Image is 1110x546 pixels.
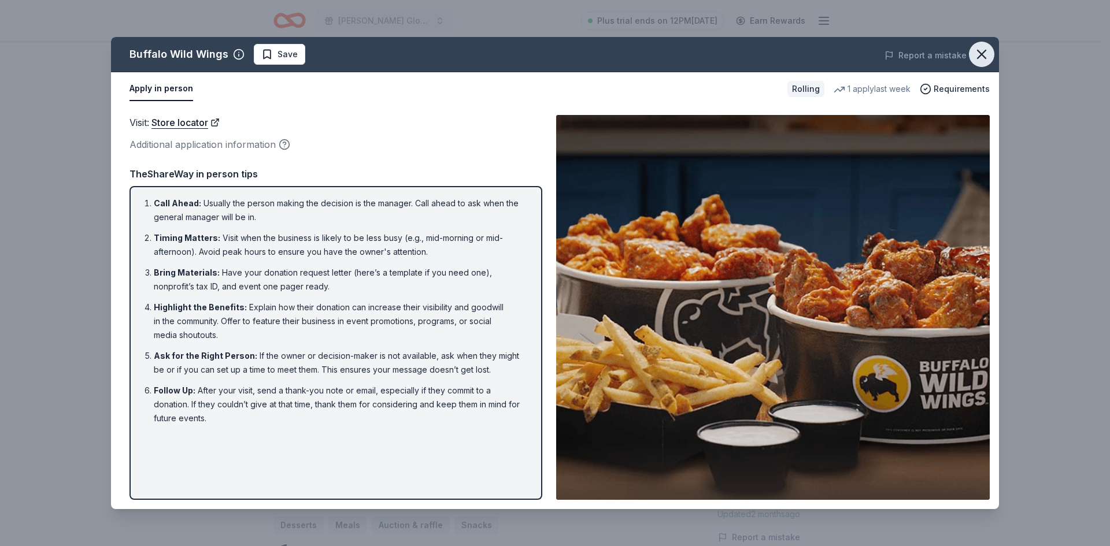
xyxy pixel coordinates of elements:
[154,266,525,294] li: Have your donation request letter (here’s a template if you need one), nonprofit’s tax ID, and ev...
[254,44,305,65] button: Save
[151,115,220,130] a: Store locator
[154,302,247,312] span: Highlight the Benefits :
[129,77,193,101] button: Apply in person
[154,351,257,361] span: Ask for the Right Person :
[154,231,525,259] li: Visit when the business is likely to be less busy (e.g., mid-morning or mid-afternoon). Avoid pea...
[129,137,542,152] div: Additional application information
[129,115,542,130] div: Visit :
[129,45,228,64] div: Buffalo Wild Wings
[154,384,525,425] li: After your visit, send a thank-you note or email, especially if they commit to a donation. If the...
[556,115,990,500] img: Image for Buffalo Wild Wings
[920,82,990,96] button: Requirements
[129,166,542,181] div: TheShareWay in person tips
[885,49,967,62] button: Report a mistake
[154,268,220,277] span: Bring Materials :
[787,81,824,97] div: Rolling
[834,82,911,96] div: 1 apply last week
[154,233,220,243] span: Timing Matters :
[154,300,525,342] li: Explain how their donation can increase their visibility and goodwill in the community. Offer to ...
[154,349,525,377] li: If the owner or decision-maker is not available, ask when they might be or if you can set up a ti...
[154,196,525,224] li: Usually the person making the decision is the manager. Call ahead to ask when the general manager...
[277,47,298,61] span: Save
[154,385,195,395] span: Follow Up :
[154,198,201,208] span: Call Ahead :
[934,82,990,96] span: Requirements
